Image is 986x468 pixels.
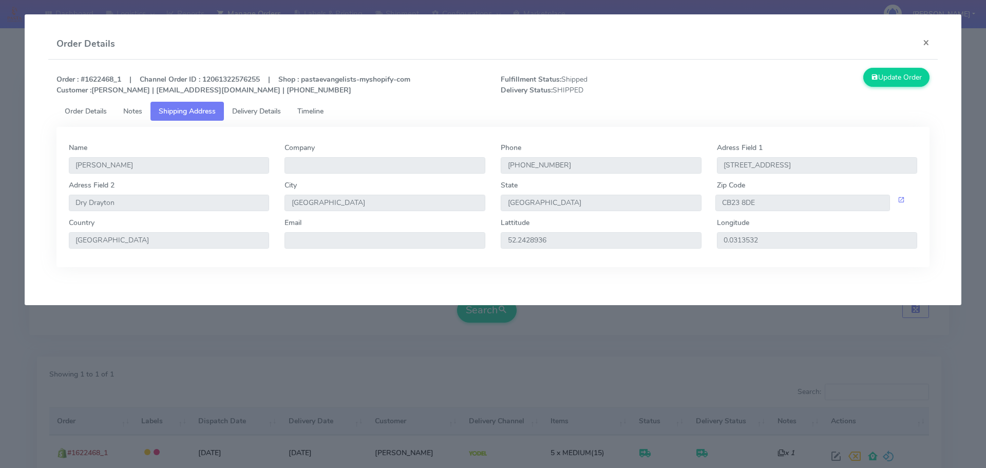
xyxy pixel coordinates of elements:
[69,180,115,191] label: Adress Field 2
[863,68,930,87] button: Update Order
[56,102,930,121] ul: Tabs
[159,106,216,116] span: Shipping Address
[285,180,297,191] label: City
[65,106,107,116] span: Order Details
[56,74,410,95] strong: Order : #1622468_1 | Channel Order ID : 12061322576255 | Shop : pastaevangelists-myshopify-com [P...
[493,74,715,96] span: Shipped SHIPPED
[717,217,749,228] label: Longitude
[717,180,745,191] label: Zip Code
[285,217,301,228] label: Email
[501,217,529,228] label: Lattitude
[915,29,938,56] button: Close
[717,142,763,153] label: Adress Field 1
[501,74,561,84] strong: Fulfillment Status:
[69,142,87,153] label: Name
[285,142,315,153] label: Company
[69,217,94,228] label: Country
[501,85,553,95] strong: Delivery Status:
[501,180,518,191] label: State
[501,142,521,153] label: Phone
[297,106,324,116] span: Timeline
[56,37,115,51] h4: Order Details
[123,106,142,116] span: Notes
[56,85,91,95] strong: Customer :
[232,106,281,116] span: Delivery Details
